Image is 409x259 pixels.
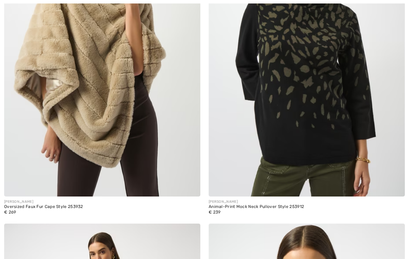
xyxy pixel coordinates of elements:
span: Help [16,5,30,11]
div: Animal-Print Mock Neck Pullover Style 253912 [209,204,405,209]
div: [PERSON_NAME] [4,199,200,204]
div: [PERSON_NAME] [209,199,405,204]
span: € 239 [209,210,221,215]
div: Oversized Faux Fur Cape Style 253932 [4,204,200,209]
span: € 269 [4,210,16,215]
